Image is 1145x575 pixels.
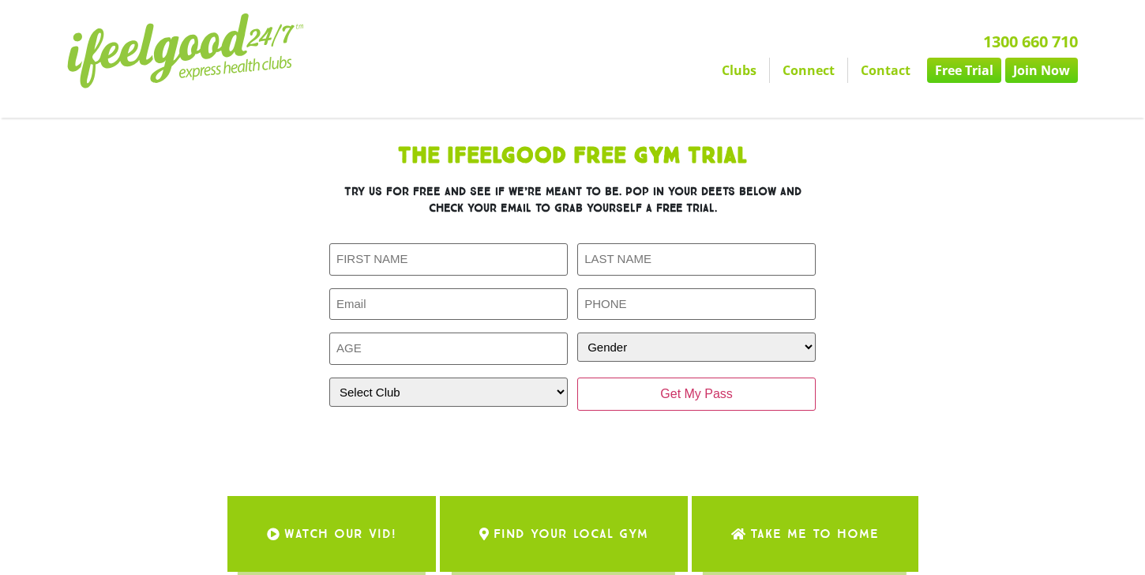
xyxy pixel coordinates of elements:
span: Take me to Home [750,512,879,556]
a: Clubs [709,58,769,83]
a: Join Now [1005,58,1078,83]
span: Find Your Local Gym [494,512,648,556]
input: Get My Pass [577,378,816,411]
input: FIRST NAME [329,243,568,276]
a: Contact [848,58,923,83]
input: PHONE [577,288,816,321]
input: AGE [329,333,568,365]
input: LAST NAME [577,243,816,276]
h3: Try us for free and see if we’re meant to be. Pop in your deets below and check your email to gra... [329,183,816,216]
nav: Menu [426,58,1078,83]
h1: The IfeelGood Free Gym Trial [225,145,920,167]
a: Connect [770,58,847,83]
span: WATCH OUR VID! [284,512,396,556]
input: Email [329,288,568,321]
a: Find Your Local Gym [440,496,688,572]
a: Take me to Home [692,496,918,572]
a: 1300 660 710 [983,31,1078,52]
a: Free Trial [927,58,1001,83]
a: WATCH OUR VID! [227,496,436,572]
